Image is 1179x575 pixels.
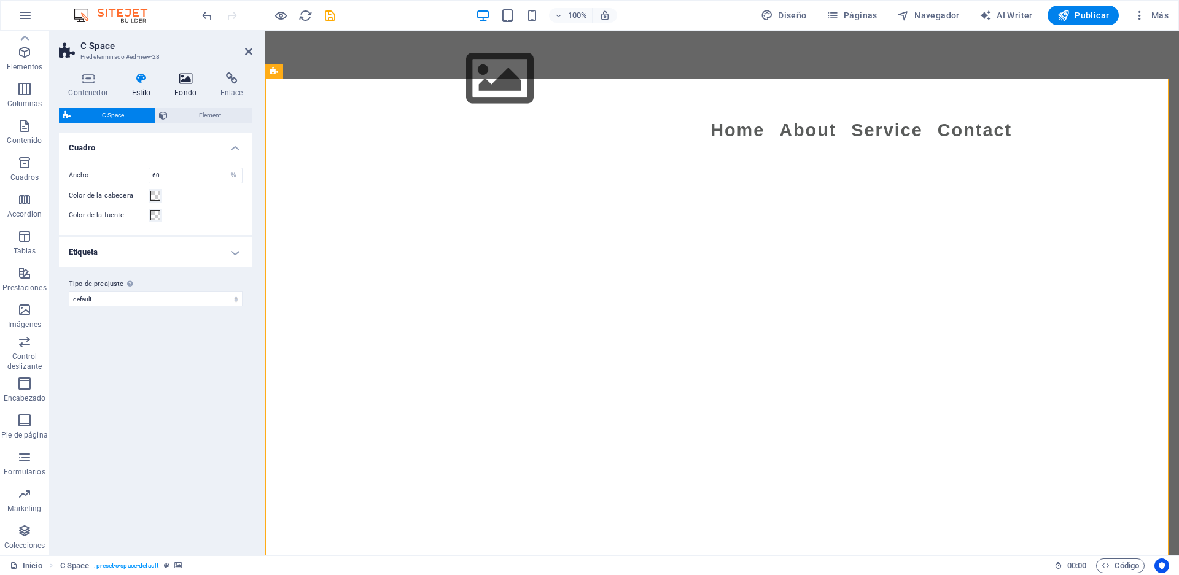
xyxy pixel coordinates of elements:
div: Diseño (Ctrl+Alt+Y) [756,6,812,25]
button: 100% [549,8,593,23]
button: Navegador [892,6,965,25]
i: Al redimensionar, ajustar el nivel de zoom automáticamente para ajustarse al dispositivo elegido. [599,10,610,21]
h3: Predeterminado #ed-new-28 [80,52,228,63]
h6: 100% [567,8,587,23]
button: Haz clic para salir del modo de previsualización y seguir editando [273,8,288,23]
span: 00 00 [1067,558,1086,573]
p: Contenido [7,136,42,145]
button: Más [1129,6,1173,25]
button: AI Writer [975,6,1038,25]
span: . preset-c-space-default [94,558,158,573]
p: Pie de página [1,430,47,440]
span: Diseño [761,9,807,21]
span: Navegador [897,9,960,21]
h4: Fondo [165,72,211,98]
span: Más [1134,9,1169,21]
h4: Contenedor [59,72,122,98]
label: Ancho [69,172,149,179]
h4: Enlace [211,72,252,98]
i: Guardar (Ctrl+S) [323,9,337,23]
span: Páginas [827,9,877,21]
button: Código [1096,558,1145,573]
button: reload [298,8,313,23]
p: Prestaciones [2,283,46,293]
h4: Cuadro [59,133,252,155]
button: C Space [59,108,155,123]
span: AI Writer [979,9,1033,21]
h4: Estilo [122,72,165,98]
p: Cuadros [10,172,39,182]
p: Columnas [7,99,42,109]
span: : [1076,561,1078,570]
i: Este elemento es un preajuste personalizable [164,562,169,569]
span: Haz clic para seleccionar y doble clic para editar [60,558,90,573]
button: save [322,8,337,23]
p: Tablas [14,246,36,256]
span: C Space [74,108,151,123]
button: Diseño [756,6,812,25]
span: Element [171,108,248,123]
label: Tipo de preajuste [69,277,243,291]
a: Haz clic para cancelar la selección y doble clic para abrir páginas [10,558,42,573]
p: Imágenes [8,320,41,330]
button: Páginas [822,6,882,25]
label: Color de la fuente [69,208,149,223]
p: Encabezado [4,393,45,403]
img: Editor Logo [71,8,163,23]
p: Elementos [7,62,42,72]
button: Usercentrics [1154,558,1169,573]
nav: breadcrumb [60,558,182,573]
p: Colecciones [4,541,45,550]
button: Publicar [1048,6,1119,25]
p: Formularios [4,467,45,477]
p: Marketing [7,504,41,514]
h2: C Space [80,41,252,52]
i: Este elemento contiene un fondo [174,562,182,569]
label: Color de la cabecera [69,188,149,203]
span: Código [1102,558,1139,573]
span: Publicar [1057,9,1110,21]
p: Accordion [7,209,42,219]
h4: Etiqueta [59,237,252,267]
button: Element [155,108,252,123]
i: Deshacer: Añadir elemento (Ctrl+Z) [200,9,214,23]
i: Volver a cargar página [298,9,313,23]
button: undo [200,8,214,23]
